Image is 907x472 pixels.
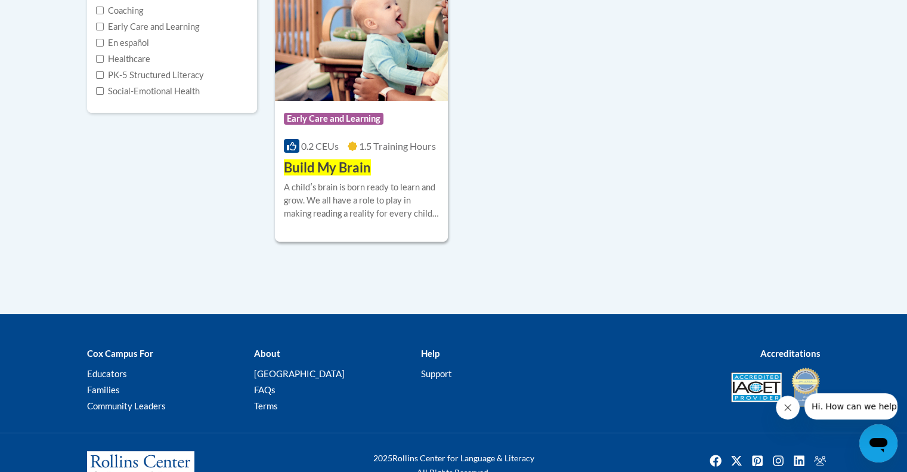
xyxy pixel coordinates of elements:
[87,348,153,359] b: Cox Campus For
[96,71,104,79] input: Checkbox for Options
[769,451,788,470] a: Instagram
[87,400,166,411] a: Community Leaders
[284,159,371,175] span: Build My Brain
[284,181,439,220] div: A childʹs brain is born ready to learn and grow. We all have a role to play in making reading a r...
[760,348,821,359] b: Accreditations
[748,451,767,470] img: Pinterest icon
[253,348,280,359] b: About
[790,451,809,470] a: Linkedin
[96,85,200,98] label: Social-Emotional Health
[96,23,104,30] input: Checkbox for Options
[706,451,725,470] a: Facebook
[790,451,809,470] img: LinkedIn icon
[96,87,104,95] input: Checkbox for Options
[810,451,829,470] a: Facebook Group
[373,453,392,463] span: 2025
[804,393,897,419] iframe: Message from company
[96,53,150,66] label: Healthcare
[727,451,746,470] img: Twitter icon
[420,368,451,379] a: Support
[96,36,149,50] label: En español
[748,451,767,470] a: Pinterest
[253,384,275,395] a: FAQs
[96,20,199,33] label: Early Care and Learning
[301,140,339,152] span: 0.2 CEUs
[359,140,436,152] span: 1.5 Training Hours
[96,4,143,17] label: Coaching
[727,451,746,470] a: Twitter
[284,113,383,125] span: Early Care and Learning
[96,39,104,47] input: Checkbox for Options
[253,400,277,411] a: Terms
[731,372,782,402] img: Accredited IACET® Provider
[810,451,829,470] img: Facebook group icon
[420,348,439,359] b: Help
[96,69,204,82] label: PK-5 Structured Literacy
[7,8,97,18] span: Hi. How can we help?
[96,7,104,14] input: Checkbox for Options
[96,55,104,63] input: Checkbox for Options
[87,368,127,379] a: Educators
[859,424,897,462] iframe: Button to launch messaging window
[87,384,120,395] a: Families
[706,451,725,470] img: Facebook icon
[776,396,800,419] iframe: Close message
[791,366,821,408] img: IDA® Accredited
[769,451,788,470] img: Instagram icon
[253,368,344,379] a: [GEOGRAPHIC_DATA]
